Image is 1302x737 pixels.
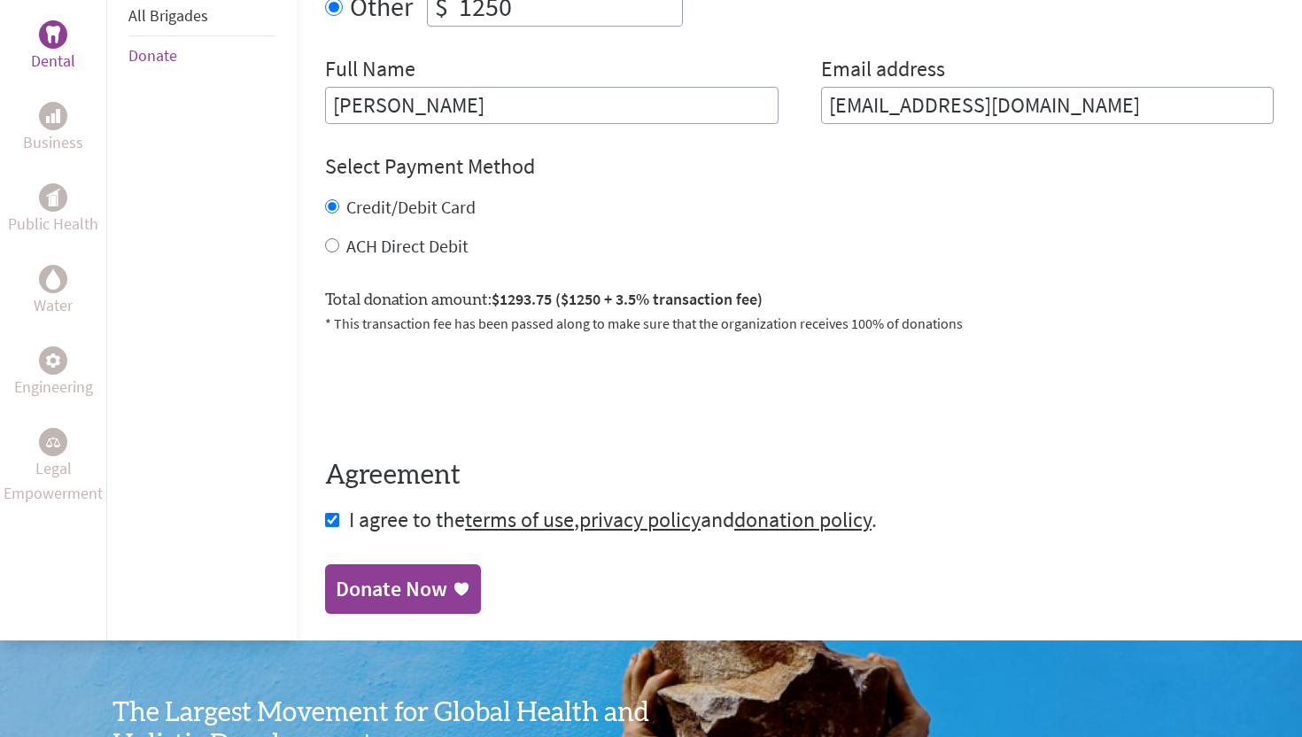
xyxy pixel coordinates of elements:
label: Credit/Debit Card [346,196,476,218]
label: Total donation amount: [325,287,763,313]
a: donation policy [734,506,872,533]
a: WaterWater [34,265,73,318]
img: Business [46,109,60,123]
img: Dental [46,26,60,43]
span: $1293.75 ($1250 + 3.5% transaction fee) [492,289,763,309]
a: Donate Now [325,564,481,614]
a: DentalDental [31,20,75,74]
label: ACH Direct Debit [346,235,469,257]
p: Dental [31,49,75,74]
div: Public Health [39,183,67,212]
p: Public Health [8,212,98,237]
h4: Agreement [325,460,1274,492]
input: Enter Full Name [325,87,779,124]
a: EngineeringEngineering [14,346,93,400]
div: Legal Empowerment [39,428,67,456]
p: Legal Empowerment [4,456,103,506]
iframe: reCAPTCHA [325,355,594,424]
a: terms of use [465,506,574,533]
p: Business [23,130,83,155]
span: I agree to the , and . [349,506,877,533]
div: Engineering [39,346,67,375]
p: * This transaction fee has been passed along to make sure that the organization receives 100% of ... [325,313,1274,334]
input: Your Email [821,87,1275,124]
li: Donate [128,36,275,75]
p: Water [34,293,73,318]
img: Legal Empowerment [46,437,60,447]
div: Dental [39,20,67,49]
div: Business [39,102,67,130]
img: Water [46,268,60,289]
a: Legal EmpowermentLegal Empowerment [4,428,103,506]
a: privacy policy [579,506,701,533]
p: Engineering [14,375,93,400]
img: Engineering [46,353,60,367]
a: All Brigades [128,5,208,26]
div: Water [39,265,67,293]
div: Donate Now [336,575,447,603]
a: Donate [128,45,177,66]
a: Public HealthPublic Health [8,183,98,237]
h4: Select Payment Method [325,152,1274,181]
label: Full Name [325,55,415,87]
a: BusinessBusiness [23,102,83,155]
img: Public Health [46,189,60,206]
label: Email address [821,55,945,87]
